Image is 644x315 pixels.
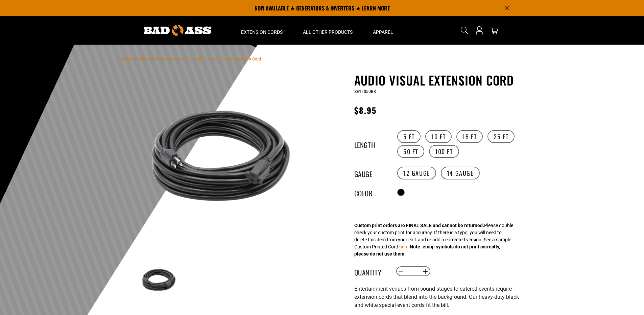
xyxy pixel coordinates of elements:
[144,25,211,36] img: Bad Ass Extension Cords
[363,16,403,45] summary: Apparel
[397,145,424,158] label: 50 FT
[206,57,208,62] span: ›
[397,167,436,179] label: 12 Gauge
[241,29,283,35] span: Extension Cords
[429,145,459,158] label: 100 FT
[231,16,293,45] summary: Extension Cords
[354,223,484,228] strong: Custom print orders are FINAL SALE and cannot be returned.
[456,130,483,143] label: 15 FT
[354,73,520,87] h1: Audio Visual Extension Cord
[119,57,165,62] a: Bad Ass Extension Cords
[487,130,515,143] label: 25 FT
[139,260,178,299] img: black
[354,104,377,116] span: $8.95
[139,74,302,237] img: black
[354,222,513,258] div: Please double check your custom print for accuracy. If there is a typo, you will need to delete t...
[459,25,470,36] summary: Search
[354,267,388,276] label: Quantity
[354,140,388,148] legend: Length
[293,16,363,45] summary: All Other Products
[373,29,393,35] span: Apparel
[354,244,500,257] strong: Note: emoji symbols do not print correctly, please do not use them.
[303,29,353,35] span: All Other Products
[441,167,480,179] label: 14 Gauge
[354,89,376,94] span: SE12050BK
[166,57,168,62] span: ›
[425,130,452,143] label: 10 FT
[399,243,408,250] button: here
[169,57,205,62] a: Return to Collection
[354,188,388,197] legend: Color
[119,55,261,63] nav: breadcrumbs
[397,130,421,143] label: 5 FT
[354,169,388,177] legend: Gauge
[209,57,261,62] span: Audio Visual Extension Cord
